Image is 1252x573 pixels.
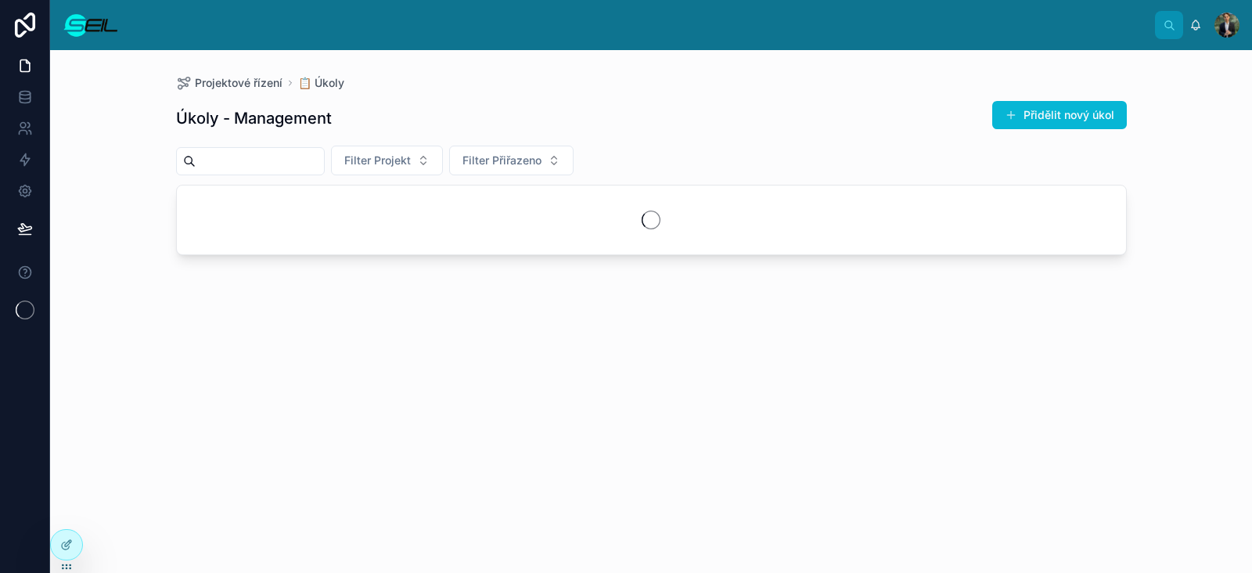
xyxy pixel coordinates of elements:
a: Projektové řízení [176,75,282,91]
div: scrollable content [131,22,1155,28]
span: Filter Přiřazeno [462,153,541,168]
button: Přidělit nový úkol [992,101,1127,129]
span: Projektové řízení [195,75,282,91]
img: App logo [63,13,119,38]
span: Filter Projekt [344,153,411,168]
button: Select Button [449,146,574,175]
button: Select Button [331,146,443,175]
h1: Úkoly - Management [176,107,332,129]
a: 📋 Úkoly [298,75,344,91]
